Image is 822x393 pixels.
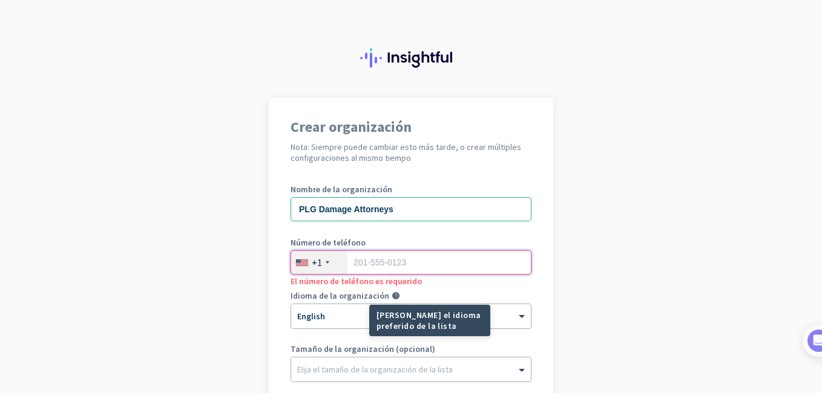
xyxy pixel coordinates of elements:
div: [PERSON_NAME] el idioma preferido de la lista [369,305,490,336]
h2: Nota: Siempre puede cambiar esto más tarde, o crear múltiples configuraciones al mismo tiempo [291,141,531,163]
h1: Crear organización [291,120,531,134]
i: help [392,291,400,300]
input: 201-555-0123 [291,250,531,274]
input: ¿Cuál es el nombre de su empresa? [291,197,531,221]
div: +1 [312,256,322,268]
label: Tamaño de la organización (opcional) [291,345,531,353]
span: El número de teléfono es requerido [291,276,422,287]
label: Idioma de la organización [291,291,389,300]
img: Insightful [360,48,462,68]
label: Nombre de la organización [291,185,531,193]
label: Número de teléfono [291,238,531,247]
